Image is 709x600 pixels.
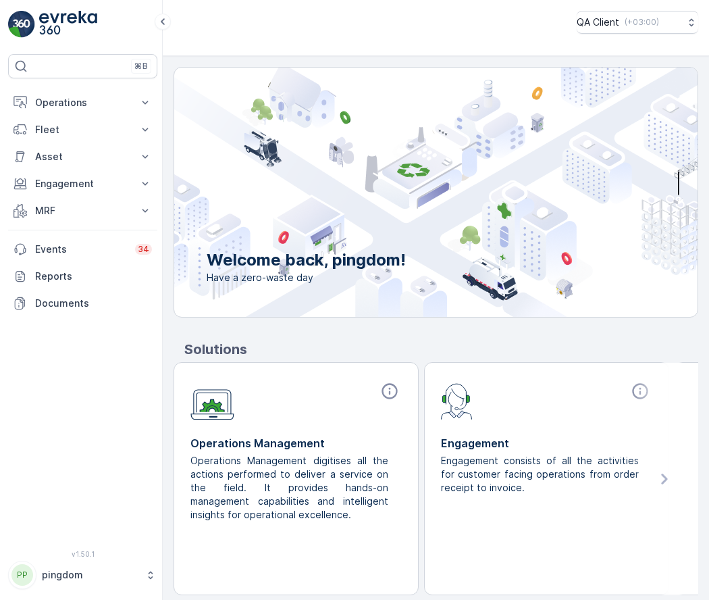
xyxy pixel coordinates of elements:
button: MRF [8,197,157,224]
img: module-icon [441,382,473,420]
div: PP [11,564,33,586]
p: Solutions [184,339,698,359]
span: Have a zero-waste day [207,271,406,284]
p: Engagement consists of all the activities for customer facing operations from order receipt to in... [441,454,641,495]
p: MRF [35,204,130,218]
a: Reports [8,263,157,290]
p: Documents [35,297,152,310]
button: Fleet [8,116,157,143]
p: Fleet [35,123,130,136]
img: city illustration [113,68,698,317]
p: Engagement [35,177,130,191]
p: ⌘B [134,61,148,72]
p: Asset [35,150,130,164]
button: Operations [8,89,157,116]
button: PPpingdom [8,561,157,589]
button: Asset [8,143,157,170]
p: Welcome back, pingdom! [207,249,406,271]
img: logo_light-DOdMpM7g.png [39,11,97,38]
p: 34 [138,244,149,255]
p: Engagement [441,435,652,451]
p: Operations Management [190,435,402,451]
a: Events34 [8,236,157,263]
p: Reports [35,270,152,283]
img: module-icon [190,382,234,420]
button: QA Client(+03:00) [577,11,698,34]
p: pingdom [42,568,138,582]
p: ( +03:00 ) [625,17,659,28]
button: Engagement [8,170,157,197]
p: Operations Management digitises all the actions performed to deliver a service on the field. It p... [190,454,391,522]
p: Events [35,243,127,256]
p: QA Client [577,16,619,29]
span: v 1.50.1 [8,550,157,558]
img: logo [8,11,35,38]
p: Operations [35,96,130,109]
a: Documents [8,290,157,317]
